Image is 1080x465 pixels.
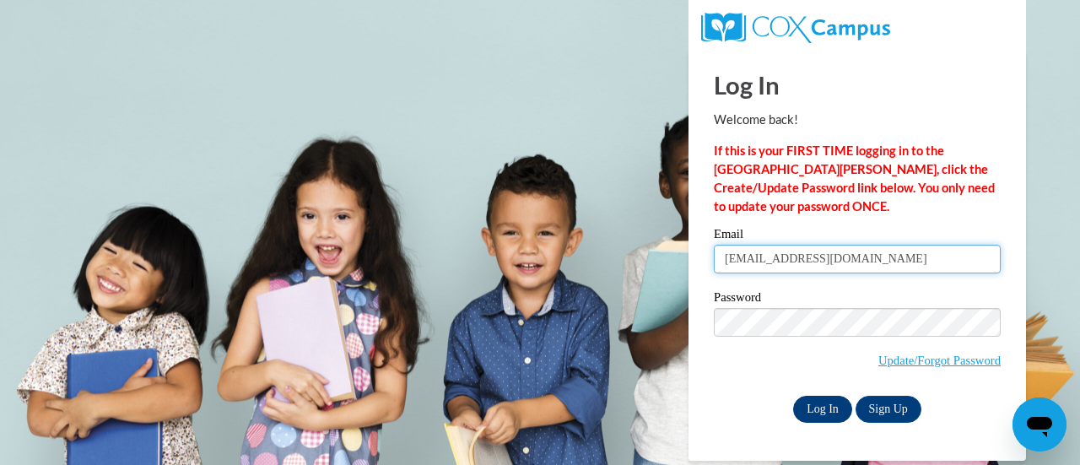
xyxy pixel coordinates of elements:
[856,396,921,423] a: Sign Up
[1012,397,1066,451] iframe: Button to launch messaging window
[714,228,1001,245] label: Email
[714,291,1001,308] label: Password
[714,143,995,214] strong: If this is your FIRST TIME logging in to the [GEOGRAPHIC_DATA][PERSON_NAME], click the Create/Upd...
[714,68,1001,102] h1: Log In
[878,354,1001,367] a: Update/Forgot Password
[793,396,852,423] input: Log In
[701,13,890,43] img: COX Campus
[714,111,1001,129] p: Welcome back!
